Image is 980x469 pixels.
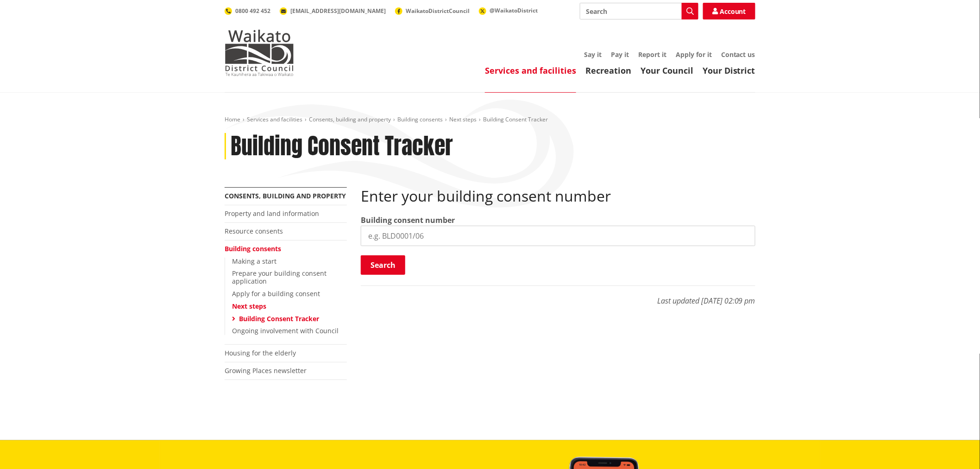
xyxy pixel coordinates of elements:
[361,255,405,275] button: Search
[280,7,386,15] a: [EMAIL_ADDRESS][DOMAIN_NAME]
[239,314,319,323] a: Building Consent Tracker
[361,226,755,246] input: e.g. BLD0001/06
[703,3,755,19] a: Account
[225,115,240,123] a: Home
[225,227,283,235] a: Resource consents
[490,6,538,14] span: @WaikatoDistrict
[225,366,307,375] a: Growing Places newsletter
[406,7,470,15] span: WaikatoDistrictCouncil
[247,115,302,123] a: Services and facilities
[361,285,755,306] p: Last updated [DATE] 02:09 pm
[395,7,470,15] a: WaikatoDistrictCouncil
[225,7,270,15] a: 0800 492 452
[290,7,386,15] span: [EMAIL_ADDRESS][DOMAIN_NAME]
[449,115,477,123] a: Next steps
[937,430,971,463] iframe: Messenger Launcher
[232,302,266,311] a: Next steps
[225,209,319,218] a: Property and land information
[361,187,755,205] h2: Enter your building consent number
[641,65,693,76] a: Your Council
[225,191,346,200] a: Consents, building and property
[225,349,296,357] a: Housing for the elderly
[232,269,327,285] a: Prepare your building consent application
[585,65,631,76] a: Recreation
[232,257,276,266] a: Making a start
[676,50,712,59] a: Apply for it
[225,244,281,253] a: Building consents
[231,133,453,160] h1: Building Consent Tracker
[638,50,666,59] a: Report it
[397,115,443,123] a: Building consents
[479,6,538,14] a: @WaikatoDistrict
[611,50,629,59] a: Pay it
[584,50,602,59] a: Say it
[361,215,455,226] label: Building consent number
[225,30,294,76] img: Waikato District Council - Te Kaunihera aa Takiwaa o Waikato
[232,289,320,298] a: Apply for a building consent
[483,115,548,123] span: Building Consent Tracker
[703,65,755,76] a: Your District
[232,326,339,335] a: Ongoing involvement with Council
[721,50,755,59] a: Contact us
[309,115,391,123] a: Consents, building and property
[225,116,755,124] nav: breadcrumb
[580,3,698,19] input: Search input
[485,65,576,76] a: Services and facilities
[235,7,270,15] span: 0800 492 452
